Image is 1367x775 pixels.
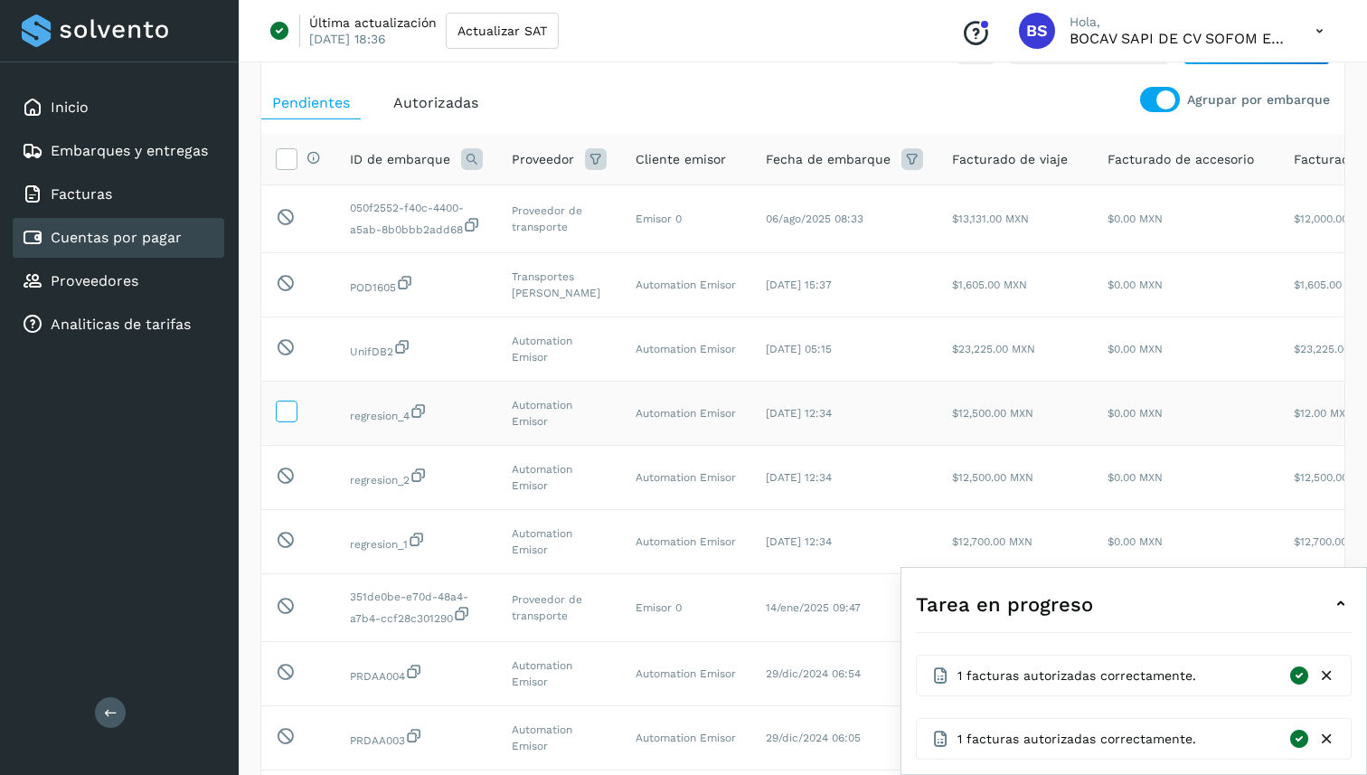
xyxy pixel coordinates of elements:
span: Facturado de viaje [952,150,1068,169]
span: $0.00 MXN [1108,407,1163,420]
span: [DATE] 12:34 [766,535,832,548]
a: Cuentas por pagar [51,229,182,246]
span: $0.00 MXN [1108,471,1163,484]
td: Automation Emisor [497,510,621,574]
div: Analiticas de tarifas [13,305,224,345]
span: Cliente emisor [636,150,726,169]
span: Tarea en progreso [916,590,1093,619]
p: Última actualización [309,14,437,31]
span: [DATE] 12:34 [766,407,832,420]
span: [DATE] 05:15 [766,343,832,355]
td: Automation Emisor [497,706,621,770]
td: Automation Emisor [621,510,751,574]
a: Embarques y entregas [51,142,208,159]
span: 4eda595c-3e6f-4bb3-a527-12244f2b1607 [350,281,414,294]
span: ID de embarque [350,150,450,169]
span: $12,700.00 MXN [952,535,1032,548]
span: [DATE] 12:34 [766,471,832,484]
span: 1 facturas autorizadas correctamente. [957,730,1196,749]
span: d0629c17-c7b1-40e0-a1b9-54b685b20d28 [350,202,481,236]
td: Automation Emisor [497,317,621,382]
span: 3576ccb1-0e35-4285-8ed9-a463020c673a [350,670,423,683]
td: Proveedor de transporte [497,574,621,642]
span: $12,500.00 MXN [952,407,1033,420]
td: Automation Emisor [497,382,621,446]
span: 1 facturas autorizadas correctamente. [957,666,1196,685]
td: Automation Emisor [621,253,751,317]
div: Facturas [13,175,224,214]
td: Automation Emisor [497,642,621,706]
span: da449b6e-9404-4862-b32a-634741487276 [350,591,471,625]
span: $12,500.00 MXN [952,471,1033,484]
td: Automation Emisor [621,382,751,446]
span: Fecha de embarque [766,150,891,169]
span: $0.00 MXN [1108,213,1163,225]
span: Facturado de accesorio [1108,150,1254,169]
span: $0.00 MXN [1108,279,1163,291]
a: Analiticas de tarifas [51,316,191,333]
span: Actualizar SAT [457,24,547,37]
span: 2cba32d2-9041-48b4-8bcf-053415edad54 [350,474,428,487]
td: Emisor 0 [621,574,751,642]
a: Inicio [51,99,89,116]
td: Automation Emisor [621,446,751,510]
span: 29/dic/2024 06:05 [766,732,861,744]
span: $1,605.00 MXN [952,279,1027,291]
span: Autorizadas [393,94,478,111]
p: Hola, [1070,14,1287,30]
span: 14/ene/2025 09:47 [766,601,861,614]
span: 5e7d8cf1-26e5-4932-a09b-47b24310be3c [350,538,426,551]
a: Proveedores [51,272,138,289]
span: $23,225.00 MXN [952,343,1035,355]
span: 0d1a7c0b-f89b-4807-8cef-28557f0dc5dc [350,734,423,747]
a: Facturas [51,185,112,203]
span: 1377ec79-8c8f-49bb-99f7-2748a4cfcb6c [350,345,411,358]
span: $12.00 MXN [1294,407,1353,420]
button: Actualizar SAT [446,13,559,49]
span: 29/dic/2024 06:54 [766,667,861,680]
span: ce2fb2d5-8e2d-407f-a53d-728399e7b2ab [350,410,428,422]
span: $0.00 MXN [1108,535,1163,548]
p: [DATE] 18:36 [309,31,386,47]
span: $13,131.00 MXN [952,213,1029,225]
p: Agrupar por embarque [1187,92,1330,108]
div: Tarea en progreso [916,582,1352,626]
div: Embarques y entregas [13,131,224,171]
div: Inicio [13,88,224,128]
td: Automation Emisor [497,446,621,510]
span: 06/ago/2025 08:33 [766,213,863,225]
span: Pendientes [272,94,350,111]
p: BOCAV SAPI DE CV SOFOM ENR [1070,30,1287,47]
td: Automation Emisor [621,642,751,706]
td: Emisor 0 [621,185,751,253]
td: Proveedor de transporte [497,185,621,253]
div: Proveedores [13,261,224,301]
span: $0.00 MXN [1108,343,1163,355]
td: Transportes [PERSON_NAME] [497,253,621,317]
span: Proveedor [512,150,574,169]
td: Automation Emisor [621,706,751,770]
span: [DATE] 15:37 [766,279,832,291]
td: Automation Emisor [621,317,751,382]
div: Cuentas por pagar [13,218,224,258]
